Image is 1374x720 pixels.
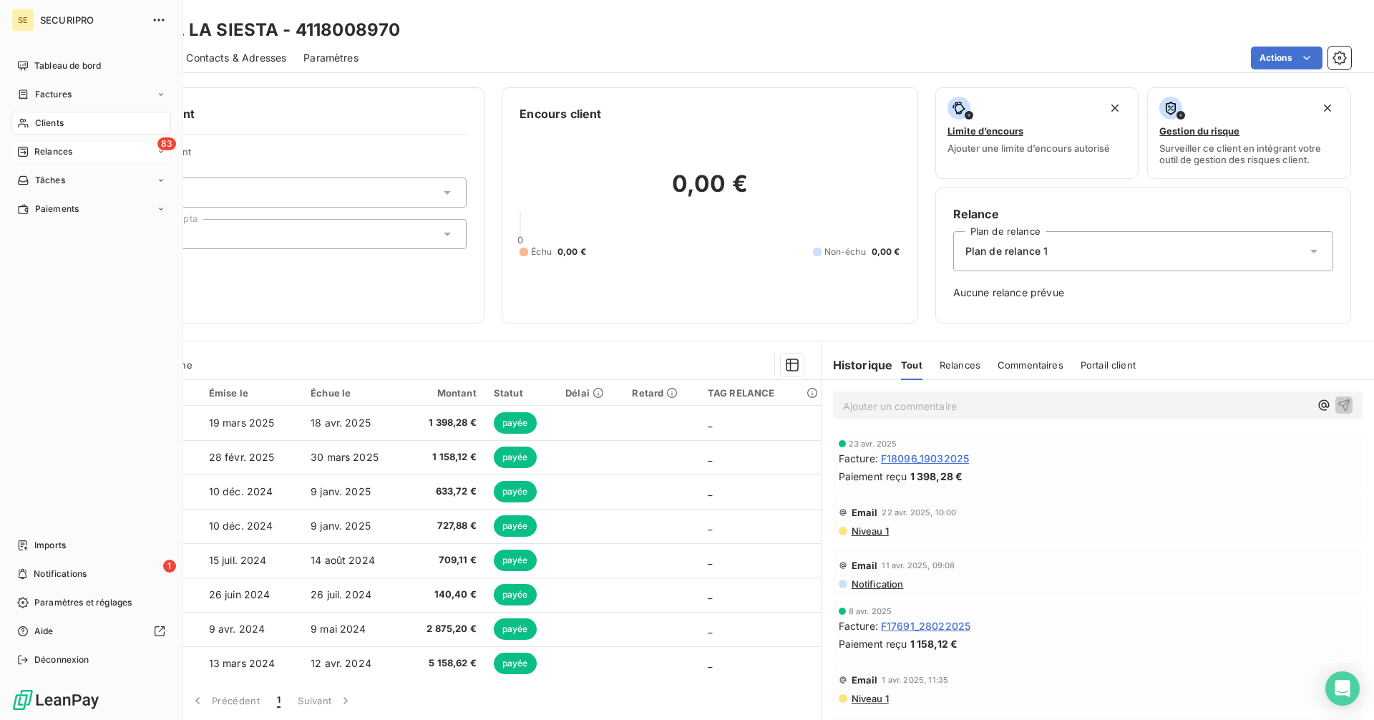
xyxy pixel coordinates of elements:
span: Gestion du risque [1159,125,1239,137]
span: _ [708,451,712,463]
span: Tableau de bord [34,59,101,72]
span: Clients [35,117,64,130]
span: 0,00 € [872,245,900,258]
div: Open Intercom Messenger [1325,671,1360,706]
span: 28 févr. 2025 [209,451,275,463]
span: Contacts & Adresses [186,51,286,65]
span: Paiement reçu [839,469,907,484]
span: Commentaires [998,359,1063,371]
span: 1 [277,694,281,708]
span: 9 avr. 2024 [209,623,265,635]
div: Montant [414,387,477,399]
span: Tout [901,359,922,371]
span: Email [852,674,878,686]
span: payée [494,481,537,502]
div: Échue le [311,387,396,399]
span: 1 398,28 € [910,469,963,484]
span: _ [708,485,712,497]
span: 10 déc. 2024 [209,485,273,497]
div: Statut [494,387,548,399]
span: 11 avr. 2025, 09:08 [882,561,955,570]
h6: Historique [822,356,893,374]
span: 26 juin 2024 [209,588,271,600]
h2: 0,00 € [520,170,900,213]
span: Portail client [1081,359,1136,371]
span: payée [494,515,537,537]
span: 15 juil. 2024 [209,554,267,566]
span: 633,72 € [414,485,477,499]
span: Paramètres et réglages [34,596,132,609]
span: _ [708,623,712,635]
div: TAG RELANCE [708,387,812,399]
span: Paramètres [303,51,359,65]
span: Aucune relance prévue [953,286,1333,300]
img: Logo LeanPay [11,689,100,711]
span: 12 avr. 2024 [311,657,371,669]
span: 19 mars 2025 [209,417,275,429]
span: SECURIPRO [40,14,143,26]
span: Relances [940,359,980,371]
span: Imports [34,539,66,552]
div: Délai [565,387,615,399]
span: Paiement reçu [839,636,907,651]
span: 23 avr. 2025 [849,439,897,448]
span: Niveau 1 [850,525,889,537]
span: payée [494,618,537,640]
span: 10 déc. 2024 [209,520,273,532]
span: 0,00 € [557,245,586,258]
span: 1 avr. 2025, 11:35 [882,676,948,684]
span: _ [708,588,712,600]
span: Ajouter une limite d’encours autorisé [947,142,1110,154]
span: Notifications [34,568,87,580]
a: Aide [11,620,171,643]
span: Non-échu [824,245,866,258]
span: 9 mai 2024 [311,623,366,635]
span: 83 [157,137,176,150]
span: 709,11 € [414,553,477,568]
span: Paiements [35,203,79,215]
span: Tâches [35,174,65,187]
div: Retard [632,387,690,399]
span: Plan de relance 1 [965,244,1048,258]
h6: Informations client [87,105,467,122]
span: Échu [531,245,552,258]
span: Surveiller ce client en intégrant votre outil de gestion des risques client. [1159,142,1339,165]
span: F18096_19032025 [881,451,969,466]
span: payée [494,550,537,571]
span: 1 [163,560,176,573]
span: payée [494,584,537,605]
span: Facture : [839,451,878,466]
span: Factures [35,88,72,101]
span: Email [852,560,878,571]
span: 22 avr. 2025, 10:00 [882,508,956,517]
span: 26 juil. 2024 [311,588,371,600]
span: 13 mars 2024 [209,657,276,669]
button: Limite d’encoursAjouter une limite d’encours autorisé [935,87,1139,179]
span: 18 avr. 2025 [311,417,371,429]
span: Facture : [839,618,878,633]
span: payée [494,447,537,468]
div: SE [11,9,34,31]
span: payée [494,653,537,674]
button: Actions [1251,47,1322,69]
span: Propriétés Client [115,146,467,166]
span: _ [708,417,712,429]
span: 2 875,20 € [414,622,477,636]
button: 1 [268,686,289,716]
span: 30 mars 2025 [311,451,379,463]
span: 9 janv. 2025 [311,520,371,532]
span: _ [708,520,712,532]
span: 1 158,12 € [414,450,477,464]
span: Notification [850,578,904,590]
span: 5 158,62 € [414,656,477,671]
h3: HOTEL LA SIESTA - 4118008970 [126,17,400,43]
span: _ [708,554,712,566]
span: 727,88 € [414,519,477,533]
button: Suivant [289,686,361,716]
span: Déconnexion [34,653,89,666]
span: 0 [517,234,523,245]
h6: Relance [953,205,1333,223]
span: 8 avr. 2025 [849,607,892,616]
span: Aide [34,625,54,638]
span: payée [494,412,537,434]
